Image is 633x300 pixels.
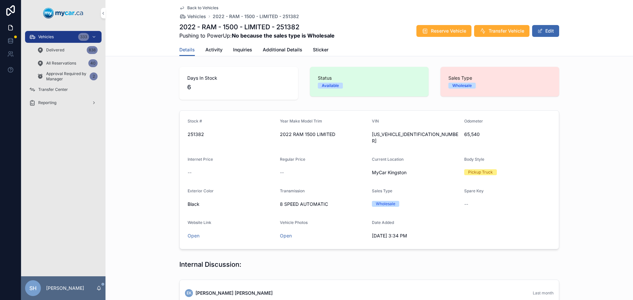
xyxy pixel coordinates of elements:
span: Sales Type [448,75,551,81]
span: Transfer Vehicle [489,28,524,34]
span: Inquiries [233,46,252,53]
div: 2 [90,72,98,80]
span: Odometer [464,119,483,123]
span: Activity [205,46,223,53]
h1: Internal Discussion: [179,260,241,269]
span: 65,540 [464,131,551,138]
span: Date Added [372,220,394,225]
a: Approval Required by Manager2 [33,70,102,82]
span: Sales Type [372,188,392,193]
p: [PERSON_NAME] [46,285,84,291]
span: Body Style [464,157,484,162]
span: All Reservations [46,61,76,66]
span: Vehicles [187,13,206,20]
span: Internet Price [188,157,213,162]
span: Stock # [188,119,202,123]
span: Vehicles [38,34,54,40]
a: Activity [205,44,223,57]
a: Open [188,233,199,238]
a: Open [280,233,292,238]
span: 6 [187,83,290,92]
div: Wholesale [376,201,395,207]
span: 251382 [188,131,275,138]
span: VIN [372,119,379,123]
button: Transfer Vehicle [474,25,529,37]
span: Approval Required by Manager [46,71,87,82]
span: Vehicle Photos [280,220,308,225]
span: Current Location [372,157,404,162]
span: EK [187,290,192,296]
span: MyCar Kingston [372,169,407,176]
span: [PERSON_NAME] [PERSON_NAME] [196,290,273,296]
span: Regular Price [280,157,305,162]
span: Delivered [46,47,64,53]
button: Reserve Vehicle [416,25,471,37]
span: Spare Key [464,188,484,193]
span: -- [464,201,468,207]
a: Vehicles333 [25,31,102,43]
span: SH [29,284,37,292]
span: Reserve Vehicle [431,28,466,34]
span: [US_VEHICLE_IDENTIFICATION_NUMBER] [372,131,459,144]
span: Transmission [280,188,305,193]
a: Inquiries [233,44,252,57]
a: Additional Details [263,44,302,57]
span: 8 SPEED AUTOMATIC [280,201,367,207]
span: Days In Stock [187,75,290,81]
span: Last month [533,290,554,295]
h1: 2022 - RAM - 1500 - LIMITED - 251382 [179,22,335,32]
span: Sticker [313,46,328,53]
button: Edit [532,25,559,37]
a: Sticker [313,44,328,57]
a: Transfer Center [25,84,102,95]
div: Pickup Truck [468,169,493,175]
span: Website Link [188,220,211,225]
a: Details [179,44,195,56]
div: scrollable content [21,26,105,117]
strong: No because the sales type is Wholesale [232,32,335,39]
span: -- [280,169,284,176]
span: Black [188,201,199,207]
span: Status [318,75,421,81]
span: Additional Details [263,46,302,53]
span: Pushing to PowerUp: [179,32,335,40]
div: 333 [78,33,89,41]
a: Vehicles [179,13,206,20]
span: Year Make Model Trim [280,119,322,123]
a: Back to Vehicles [179,5,218,11]
span: [DATE] 3:34 PM [372,232,459,239]
div: Wholesale [452,83,472,89]
span: Transfer Center [38,87,68,92]
div: 40 [88,59,98,67]
div: Available [322,83,339,89]
a: Reporting [25,97,102,109]
span: Exterior Color [188,188,214,193]
span: 2022 RAM 1500 LIMITED [280,131,367,138]
a: All Reservations40 [33,57,102,69]
a: 2022 - RAM - 1500 - LIMITED - 251382 [213,13,299,20]
div: 838 [87,46,98,54]
a: Delivered838 [33,44,102,56]
img: App logo [43,8,83,18]
span: Back to Vehicles [187,5,218,11]
span: Reporting [38,100,56,105]
span: Details [179,46,195,53]
span: -- [188,169,192,176]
